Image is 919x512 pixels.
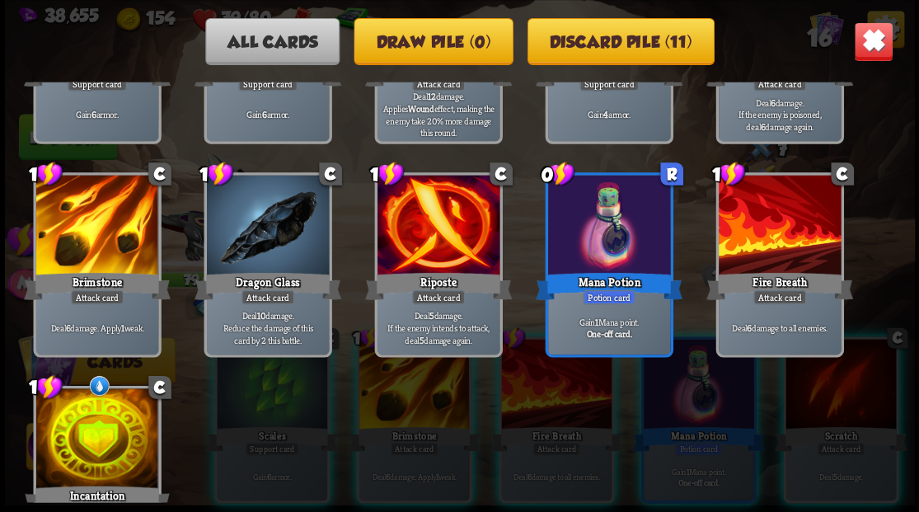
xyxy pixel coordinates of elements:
div: 1 [711,161,745,186]
div: Attack card [411,76,465,91]
div: C [319,162,342,186]
button: Discard pile (11) [527,18,714,65]
p: Deal damage to all enemies. [721,322,837,334]
div: Scales [195,56,341,89]
div: Mana Potion [536,270,682,303]
b: 6 [747,322,752,334]
div: R [660,162,683,186]
img: Water rune - Heal 3 HP. [87,374,110,397]
b: 10 [256,309,265,322]
img: Close_Button.png [853,21,893,61]
b: 1 [121,322,124,334]
p: Gain armor. [551,108,667,120]
p: Deal damage. Reduce the damage of this card by 2 this battle. [209,309,326,345]
div: Dragon Glass [195,270,341,303]
div: 1 [370,161,404,186]
div: 1 [199,161,233,186]
b: 6 [91,108,96,120]
div: Claw [365,56,512,89]
b: 6 [760,120,765,133]
p: Deal damage. If the enemy is poisoned, deal damage again. [721,96,837,133]
b: 12 [427,90,434,102]
div: Potion card [583,289,635,304]
div: Support card [579,76,638,91]
div: Bane [706,56,853,89]
div: Support card [237,76,297,91]
div: Fire Breath [706,270,853,303]
b: 6 [65,322,70,334]
div: Scales [24,56,171,89]
button: Draw pile (0) [354,18,513,65]
div: C [148,376,171,399]
p: Gain Mana point. [551,316,667,328]
p: Deal damage. Applies effect, making the enemy take 20% more damage this round. [380,90,496,139]
b: 4 [603,108,608,120]
div: Attack card [70,289,124,304]
b: One-off card. [586,327,631,340]
b: 5 [429,309,434,322]
p: Deal damage. If the enemy intends to attack, deal damage again. [380,309,496,345]
div: 1 [29,374,63,400]
div: Attack card [753,289,806,304]
div: 0 [541,161,574,186]
div: Attack card [753,76,806,91]
div: Brimstone [24,270,171,303]
button: All cards [205,18,340,65]
div: Attack card [241,289,294,304]
b: 6 [262,108,267,120]
div: Support card [67,76,126,91]
div: Deflect [536,56,682,89]
b: Wound [408,102,434,115]
div: Attack card [411,289,465,304]
b: 5 [419,334,424,346]
p: Gain armor. [209,108,326,120]
div: C [148,162,171,186]
b: 1 [594,316,598,328]
div: C [831,162,854,186]
div: C [490,162,513,186]
p: Gain armor. [39,108,155,120]
div: Riposte [365,270,512,303]
b: 6 [770,96,775,109]
p: Deal damage. Apply weak. [39,322,155,334]
div: 1 [29,161,63,186]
